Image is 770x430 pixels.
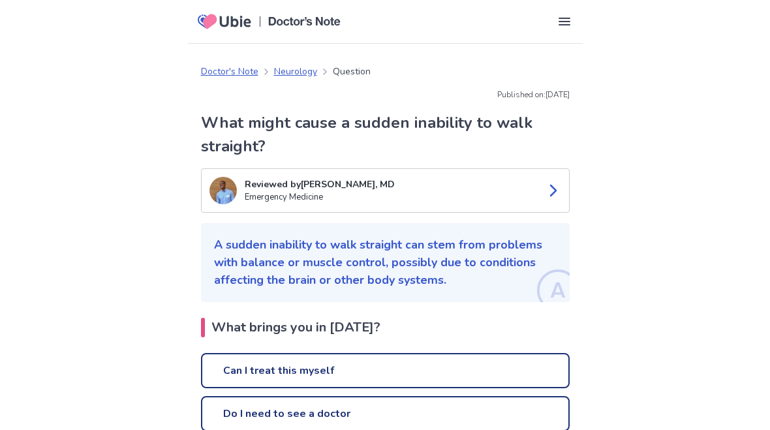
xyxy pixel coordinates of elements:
[245,191,535,204] p: Emergency Medicine
[201,89,570,100] p: Published on: [DATE]
[245,177,535,191] p: Reviewed by [PERSON_NAME], MD
[201,65,371,78] nav: breadcrumb
[214,236,557,289] p: A sudden inability to walk straight can stem from problems with balance or muscle control, possib...
[209,177,237,204] img: Tomas Diaz
[274,65,317,78] a: Neurology
[201,318,570,337] h2: What brings you in [DATE]?
[201,168,570,213] a: Tomas DiazReviewed by[PERSON_NAME], MDEmergency Medicine
[268,17,341,26] img: Doctors Note Logo
[201,353,570,388] a: Can I treat this myself
[201,65,258,78] a: Doctor's Note
[201,111,570,158] h1: What might cause a sudden inability to walk straight?
[333,65,371,78] p: Question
